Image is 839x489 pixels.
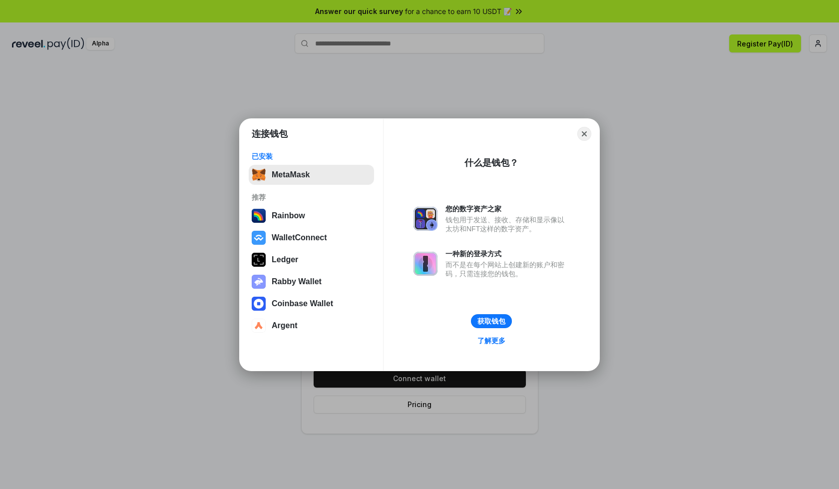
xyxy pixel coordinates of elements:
[249,228,374,248] button: WalletConnect
[272,321,298,330] div: Argent
[272,255,298,264] div: Ledger
[249,250,374,270] button: Ledger
[252,193,371,202] div: 推荐
[252,297,266,311] img: svg+xml,%3Csvg%20width%3D%2228%22%20height%3D%2228%22%20viewBox%3D%220%200%2028%2028%22%20fill%3D...
[577,127,591,141] button: Close
[252,168,266,182] img: svg+xml,%3Csvg%20fill%3D%22none%22%20height%3D%2233%22%20viewBox%3D%220%200%2035%2033%22%20width%...
[272,211,305,220] div: Rainbow
[445,215,569,233] div: 钱包用于发送、接收、存储和显示像以太坊和NFT这样的数字资产。
[445,204,569,213] div: 您的数字资产之家
[464,157,518,169] div: 什么是钱包？
[252,231,266,245] img: svg+xml,%3Csvg%20width%3D%2228%22%20height%3D%2228%22%20viewBox%3D%220%200%2028%2028%22%20fill%3D...
[252,128,288,140] h1: 连接钱包
[249,272,374,292] button: Rabby Wallet
[477,336,505,345] div: 了解更多
[272,170,310,179] div: MetaMask
[414,252,437,276] img: svg+xml,%3Csvg%20xmlns%3D%22http%3A%2F%2Fwww.w3.org%2F2000%2Fsvg%22%20fill%3D%22none%22%20viewBox...
[471,334,511,347] a: 了解更多
[252,319,266,333] img: svg+xml,%3Csvg%20width%3D%2228%22%20height%3D%2228%22%20viewBox%3D%220%200%2028%2028%22%20fill%3D...
[252,253,266,267] img: svg+xml,%3Csvg%20xmlns%3D%22http%3A%2F%2Fwww.w3.org%2F2000%2Fsvg%22%20width%3D%2228%22%20height%3...
[445,249,569,258] div: 一种新的登录方式
[477,317,505,326] div: 获取钱包
[445,260,569,278] div: 而不是在每个网站上创建新的账户和密码，只需连接您的钱包。
[272,299,333,308] div: Coinbase Wallet
[471,314,512,328] button: 获取钱包
[249,294,374,314] button: Coinbase Wallet
[272,233,327,242] div: WalletConnect
[252,275,266,289] img: svg+xml,%3Csvg%20xmlns%3D%22http%3A%2F%2Fwww.w3.org%2F2000%2Fsvg%22%20fill%3D%22none%22%20viewBox...
[249,316,374,336] button: Argent
[252,152,371,161] div: 已安装
[272,277,322,286] div: Rabby Wallet
[252,209,266,223] img: svg+xml,%3Csvg%20width%3D%22120%22%20height%3D%22120%22%20viewBox%3D%220%200%20120%20120%22%20fil...
[249,165,374,185] button: MetaMask
[414,207,437,231] img: svg+xml,%3Csvg%20xmlns%3D%22http%3A%2F%2Fwww.w3.org%2F2000%2Fsvg%22%20fill%3D%22none%22%20viewBox...
[249,206,374,226] button: Rainbow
